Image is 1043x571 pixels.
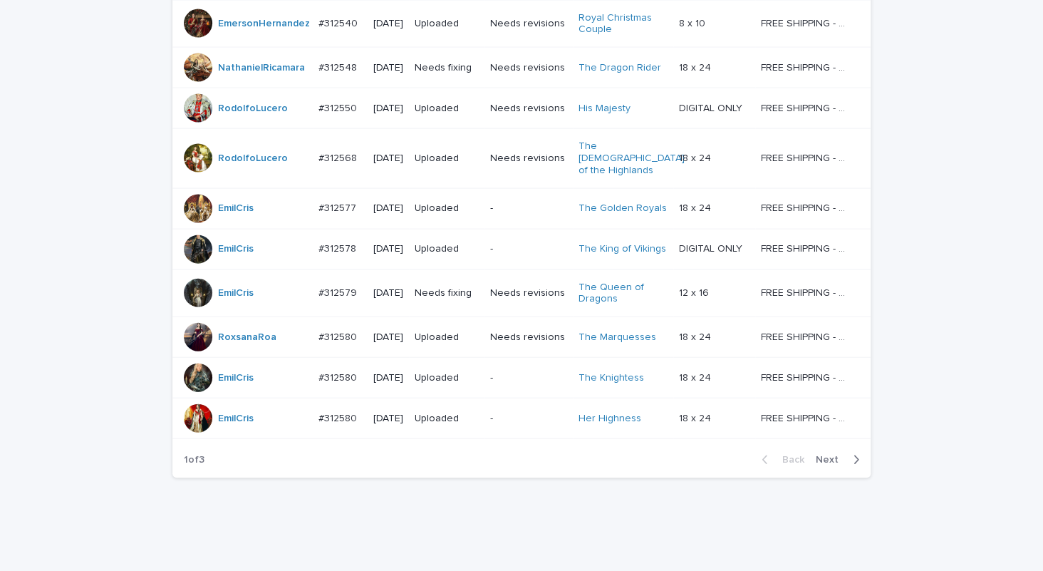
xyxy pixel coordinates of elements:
[318,150,360,165] p: #312568
[172,88,871,129] tr: RodolfoLucero #312550#312550 [DATE]UploadedNeeds revisionsHis Majesty DIGITAL ONLYDIGITAL ONLY FR...
[415,153,479,165] p: Uploaded
[761,369,851,384] p: FREE SHIPPING - preview in 1-2 business days, after your approval delivery will take 5-10 b.d.
[679,200,714,215] p: 18 x 24
[578,103,631,115] a: His Majesty
[679,100,745,115] p: DIGITAL ONLY
[679,150,714,165] p: 18 x 24
[218,372,254,384] a: EmilCris
[373,287,403,299] p: [DATE]
[761,329,851,344] p: FREE SHIPPING - preview in 1-2 business days, after your approval delivery will take 5-10 b.d.
[761,240,851,255] p: FREE SHIPPING - preview in 1-2 business days, after your approval delivery will take 5-10 b.d.
[761,15,851,30] p: FREE SHIPPING - preview in 1-2 business days, after your approval delivery will take 5-10 b.d.
[578,372,644,384] a: The Knightess
[490,202,566,215] p: -
[415,413,479,425] p: Uploaded
[318,329,360,344] p: #312580
[578,282,668,306] a: The Queen of Dragons
[318,240,359,255] p: #312578
[318,15,360,30] p: #312540
[415,243,479,255] p: Uploaded
[218,287,254,299] a: EmilCris
[218,18,310,30] a: EmersonHernandez
[679,15,708,30] p: 8 x 10
[761,284,851,299] p: FREE SHIPPING - preview in 1-2 business days, after your approval delivery will take 5-10 b.d.
[679,410,714,425] p: 18 x 24
[761,150,851,165] p: FREE SHIPPING - preview in 1-2 business days, after your approval delivery will take 5-10 b.d.
[761,200,851,215] p: FREE SHIPPING - preview in 1-2 business days, after your approval delivery will take 5-10 b.d.
[761,410,851,425] p: FREE SHIPPING - preview in 1-2 business days, after your approval delivery will take 5-10 b.d.
[373,372,403,384] p: [DATE]
[373,62,403,74] p: [DATE]
[490,372,566,384] p: -
[490,103,566,115] p: Needs revisions
[172,269,871,317] tr: EmilCris #312579#312579 [DATE]Needs fixingNeeds revisionsThe Queen of Dragons 12 x 1612 x 16 FREE...
[774,455,804,465] span: Back
[415,103,479,115] p: Uploaded
[415,331,479,344] p: Uploaded
[218,62,305,74] a: NathanielRicamara
[172,317,871,358] tr: RoxsanaRoa #312580#312580 [DATE]UploadedNeeds revisionsThe Marquesses 18 x 2418 x 24 FREE SHIPPIN...
[318,369,360,384] p: #312580
[373,413,403,425] p: [DATE]
[490,287,566,299] p: Needs revisions
[373,18,403,30] p: [DATE]
[172,129,871,188] tr: RodolfoLucero #312568#312568 [DATE]UploadedNeeds revisionsThe [DEMOGRAPHIC_DATA] of the Highlands...
[490,331,566,344] p: Needs revisions
[218,202,254,215] a: EmilCris
[490,153,566,165] p: Needs revisions
[373,331,403,344] p: [DATE]
[810,453,871,466] button: Next
[218,153,288,165] a: RodolfoLucero
[761,59,851,74] p: FREE SHIPPING - preview in 1-2 business days, after your approval delivery will take 5-10 b.d.
[490,243,566,255] p: -
[578,202,667,215] a: The Golden Royals
[679,329,714,344] p: 18 x 24
[172,398,871,439] tr: EmilCris #312580#312580 [DATE]Uploaded-Her Highness 18 x 2418 x 24 FREE SHIPPING - preview in 1-2...
[578,331,656,344] a: The Marquesses
[679,240,745,255] p: DIGITAL ONLY
[318,200,359,215] p: #312577
[172,48,871,88] tr: NathanielRicamara #312548#312548 [DATE]Needs fixingNeeds revisionsThe Dragon Rider 18 x 2418 x 24...
[218,413,254,425] a: EmilCris
[490,413,566,425] p: -
[373,103,403,115] p: [DATE]
[578,413,641,425] a: Her Highness
[218,103,288,115] a: RodolfoLucero
[318,100,360,115] p: #312550
[679,284,712,299] p: 12 x 16
[373,202,403,215] p: [DATE]
[490,18,566,30] p: Needs revisions
[415,372,479,384] p: Uploaded
[318,284,360,299] p: #312579
[318,410,360,425] p: #312580
[490,62,566,74] p: Needs revisions
[415,18,479,30] p: Uploaded
[578,140,685,176] a: The [DEMOGRAPHIC_DATA] of the Highlands
[415,202,479,215] p: Uploaded
[750,453,810,466] button: Back
[318,59,360,74] p: #312548
[578,12,668,36] a: Royal Christmas Couple
[679,59,714,74] p: 18 x 24
[172,358,871,398] tr: EmilCris #312580#312580 [DATE]Uploaded-The Knightess 18 x 2418 x 24 FREE SHIPPING - preview in 1-...
[578,243,666,255] a: The King of Vikings
[816,455,847,465] span: Next
[218,243,254,255] a: EmilCris
[218,331,276,344] a: RoxsanaRoa
[761,100,851,115] p: FREE SHIPPING - preview in 1-2 business days, after your approval delivery will take 5-10 b.d.
[415,287,479,299] p: Needs fixing
[172,229,871,269] tr: EmilCris #312578#312578 [DATE]Uploaded-The King of Vikings DIGITAL ONLYDIGITAL ONLY FREE SHIPPING...
[373,153,403,165] p: [DATE]
[578,62,661,74] a: The Dragon Rider
[415,62,479,74] p: Needs fixing
[373,243,403,255] p: [DATE]
[172,188,871,229] tr: EmilCris #312577#312577 [DATE]Uploaded-The Golden Royals 18 x 2418 x 24 FREE SHIPPING - preview i...
[679,369,714,384] p: 18 x 24
[172,443,216,478] p: 1 of 3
